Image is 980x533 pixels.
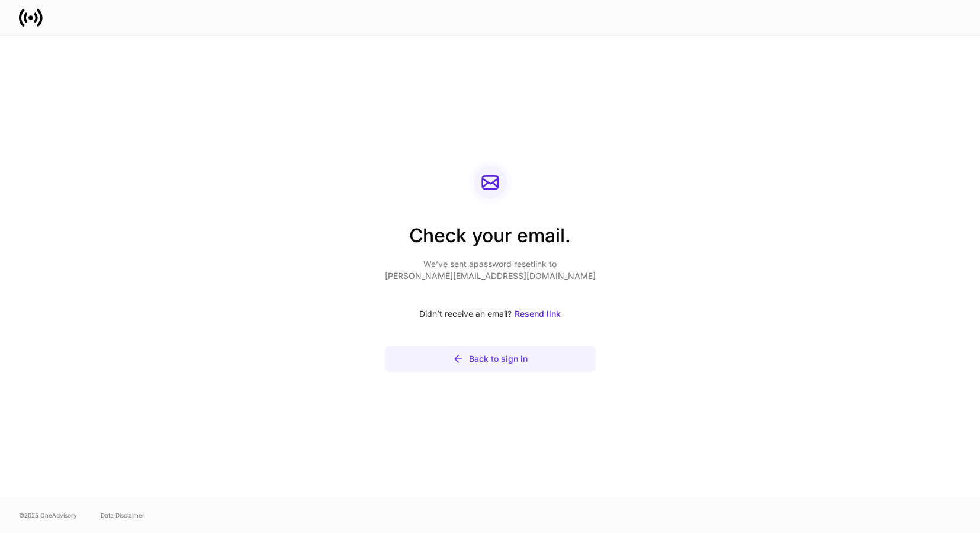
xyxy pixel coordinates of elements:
[385,258,596,282] p: We’ve sent a password reset link to [PERSON_NAME][EMAIL_ADDRESS][DOMAIN_NAME]
[101,510,144,520] a: Data Disclaimer
[19,510,77,520] span: © 2025 OneAdvisory
[469,353,528,365] div: Back to sign in
[514,301,561,327] button: Resend link
[385,223,596,258] h2: Check your email.
[385,346,596,372] button: Back to sign in
[515,308,561,320] div: Resend link
[385,301,596,327] div: Didn’t receive an email?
